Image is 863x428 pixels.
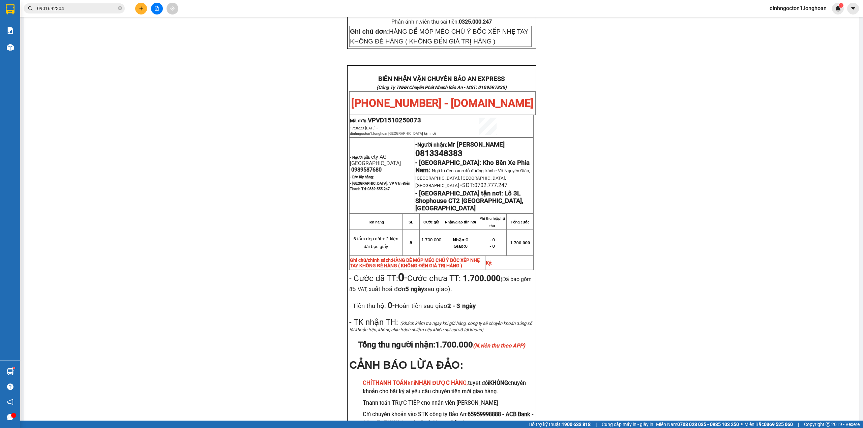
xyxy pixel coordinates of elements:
span: message [7,414,13,420]
span: Mã đơn: [350,118,421,123]
span: [PHONE_NUMBER] - [DOMAIN_NAME] [351,97,534,110]
h3: Thanh toán TRỰC TIẾP cho nhân viên [PERSON_NAME] [363,399,534,407]
button: plus [135,3,147,14]
span: (Khách kiểm tra ngay khi gửi hàng, công ty sẽ chuyển khoản đúng số tài khoản trên, không chịu trá... [349,321,532,332]
strong: Tổng cước [511,220,529,224]
strong: Cước gửi [423,220,439,224]
img: solution-icon [7,27,14,34]
h3: Chỉ chuyển khoản vào STK công ty Bảo An: [363,410,534,427]
span: caret-down [850,5,856,11]
strong: PHIẾU DÁN LÊN HÀNG [48,3,136,12]
span: cty AG [GEOGRAPHIC_DATA] - [350,154,401,173]
span: Miền Bắc [744,421,793,428]
span: - [GEOGRAPHIC_DATA]: Kho Bến Xe Phía Nam: [415,159,530,174]
span: Phản ánh n.viên thu sai tiền: [391,19,492,25]
strong: Nhận: [453,237,466,242]
strong: Phí thu hộ/phụ thu [479,216,505,228]
span: 1 [840,3,842,8]
strong: BIÊN NHẬN VẬN CHUYỂN BẢO AN EXPRESS [378,75,505,83]
strong: KHÔNG [489,380,508,386]
button: file-add [151,3,163,14]
strong: Ghi chú đơn: [350,28,389,35]
span: CHỈ khi G, [363,380,468,386]
span: file-add [154,6,159,11]
span: question-circle [7,384,13,390]
strong: THANH TOÁN [372,380,408,386]
sup: 1 [839,3,843,8]
strong: - Người gửi: [350,155,370,160]
span: Tổng thu người nhận: [358,340,525,349]
img: logo-vxr [6,4,14,14]
span: CẢNH BÁO LỪA ĐẢO: [349,359,463,371]
span: - [386,301,476,310]
span: - 0 [489,244,495,249]
strong: 1900 633 818 [562,422,591,427]
span: search [28,6,33,11]
span: aim [170,6,175,11]
span: Mã đơn: VPVD1510250073 [3,41,103,50]
strong: Lô 3L Shophouse CT2 [GEOGRAPHIC_DATA], [GEOGRAPHIC_DATA] [415,190,523,212]
strong: - D/c lấy hàng: [350,175,374,179]
span: Ngã tư đèn xanh đỏ đường tránh - Võ Nguyên Giáp, [GEOGRAPHIC_DATA], [GEOGRAPHIC_DATA],[GEOGRAPHIC... [415,168,530,188]
span: 1.700.000 [435,340,525,349]
span: uất hoá đơn sau giao). [371,285,452,293]
span: Hỗ trợ kỹ thuật: [529,421,591,428]
strong: Ghi chú/chính sách: [350,257,480,268]
span: Cước chưa TT: [349,274,532,293]
span: 0389.555.247 [367,187,390,191]
strong: 0369 525 060 [764,422,793,427]
span: copyright [826,422,830,427]
strong: Tên hàng [368,220,384,224]
span: SĐT: [462,182,474,188]
span: Mr [PERSON_NAME] [447,141,505,148]
span: 0 [453,244,467,249]
strong: 0 [386,301,392,310]
strong: 0325.000.247 [459,19,492,25]
span: | [596,421,597,428]
span: 8 [410,240,412,245]
strong: 2 - 3 [447,302,476,310]
strong: - [415,141,505,148]
span: dinhngocton1.longhoan [764,4,832,12]
span: - TK nhận TH: [349,317,398,327]
img: warehouse-icon [7,368,14,375]
span: 1.700.000 [421,237,441,242]
span: Người nhận: [417,142,505,148]
strong: 1.700.000 [463,274,501,283]
input: Tìm tên, số ĐT hoặc mã đơn [37,5,117,12]
span: VPVD1510250073 [368,117,421,124]
span: dinhngocton1.longhoan [350,131,436,136]
span: 17:36:23 [DATE] - [350,126,436,136]
span: 1.700.000 [510,240,530,245]
button: aim [167,3,178,14]
span: (Đã bao gồm 8% VAT, x [349,276,532,293]
span: 0813348383 [415,149,463,158]
span: 6 tấm dẹp dài + 2 kiện dài bọc giấy [353,236,398,249]
span: 0702.777.247 [474,182,507,188]
span: close-circle [118,5,122,12]
span: Hoàn tiền sau giao [395,302,476,310]
h3: tuyệt đối chuyển khoản cho bất kỳ ai yêu cầu chuyển tiền mới giao hàng. [363,379,534,396]
span: | [798,421,799,428]
span: Ngày in phiếu: 17:36 ngày [45,13,139,21]
span: - [GEOGRAPHIC_DATA]: VP Văn Điển Thanh Trì- [350,181,410,191]
strong: SL [409,220,413,224]
span: 0 [453,237,468,242]
span: [PHONE_NUMBER] [3,23,51,35]
span: - [460,181,462,189]
span: 0989587680 [351,166,382,173]
span: - Cước đã TT: [349,274,407,283]
strong: - [GEOGRAPHIC_DATA] tận nơi: [415,190,503,197]
sup: 1 [13,367,15,369]
strong: Giao: [453,244,465,249]
span: [GEOGRAPHIC_DATA] tận nơi [388,131,436,136]
span: - 0 [489,237,495,242]
strong: 0 [398,271,404,284]
span: notification [7,399,13,405]
span: ngày [462,302,476,310]
strong: CSKH: [19,23,36,29]
strong: 0708 023 035 - 0935 103 250 [677,422,739,427]
span: Miền Nam [656,421,739,428]
img: warehouse-icon [7,44,14,51]
strong: NHẬN ĐƯỢC HÀN [415,380,463,386]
